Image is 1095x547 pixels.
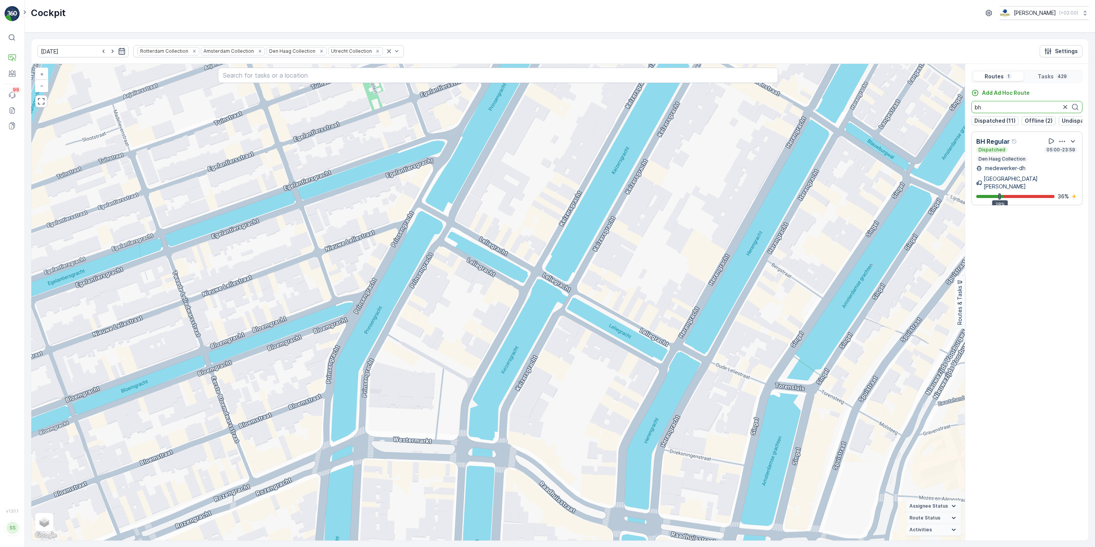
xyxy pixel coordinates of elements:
a: Zoom Out [36,80,47,91]
p: Den Haag Collection [978,156,1026,162]
summary: Assignee Status [906,500,961,512]
p: Dispatched (11) [974,117,1016,125]
span: + [40,71,44,77]
div: Remove Rotterdam Collection [190,48,199,54]
img: logo [5,6,20,21]
div: Amsterdam Collection [201,47,255,55]
span: Activities [909,527,932,533]
a: Layers [36,514,53,531]
a: 99 [5,88,20,103]
button: Settings [1040,45,1082,57]
span: v 1.51.1 [5,509,20,513]
button: [PERSON_NAME](+02:00) [1000,6,1089,20]
p: Routes [985,73,1004,80]
p: Settings [1055,47,1078,55]
span: Route Status [909,515,940,521]
div: Remove Amsterdam Collection [256,48,264,54]
p: [GEOGRAPHIC_DATA][PERSON_NAME] [984,175,1077,190]
p: Offline (2) [1025,117,1053,125]
button: SS [5,515,20,541]
img: basis-logo_rgb2x.png [1000,9,1011,17]
a: Open this area in Google Maps (opens a new window) [33,531,58,541]
p: Routes & Tasks [956,286,964,325]
summary: Activities [906,524,961,536]
div: Utrecht Collection [329,47,373,55]
p: [PERSON_NAME] [1014,9,1056,17]
a: Zoom In [36,68,47,80]
p: 429 [1057,73,1068,80]
div: Remove Den Haag Collection [317,48,326,54]
p: 05:00-23:59 [1046,147,1076,153]
input: Search Routes [971,101,1082,113]
p: medewerker-dh [984,164,1026,172]
input: dd/mm/yyyy [37,45,129,57]
p: 36 % [1058,193,1069,200]
p: 99 [13,87,19,93]
p: Add Ad Hoc Route [982,89,1030,97]
div: Rotterdam Collection [138,47,189,55]
button: Offline (2) [1022,116,1056,125]
p: Cockpit [31,7,66,19]
div: SS [6,522,19,534]
p: ( +02:00 ) [1059,10,1078,16]
span: Assignee Status [909,503,948,509]
span: − [40,82,44,89]
div: Remove Utrecht Collection [373,48,382,54]
div: Den Haag Collection [267,47,317,55]
input: Search for tasks or a location [218,68,778,83]
div: Help Tooltip Icon [1011,138,1017,144]
p: 1 [1007,73,1011,80]
a: Add Ad Hoc Route [971,89,1030,97]
summary: Route Status [906,512,961,524]
p: BH Regular [976,137,1010,146]
p: Dispatched [978,147,1006,153]
img: Google [33,531,58,541]
p: Tasks [1038,73,1054,80]
button: Dispatched (11) [971,116,1019,125]
div: 28% [992,200,1008,209]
